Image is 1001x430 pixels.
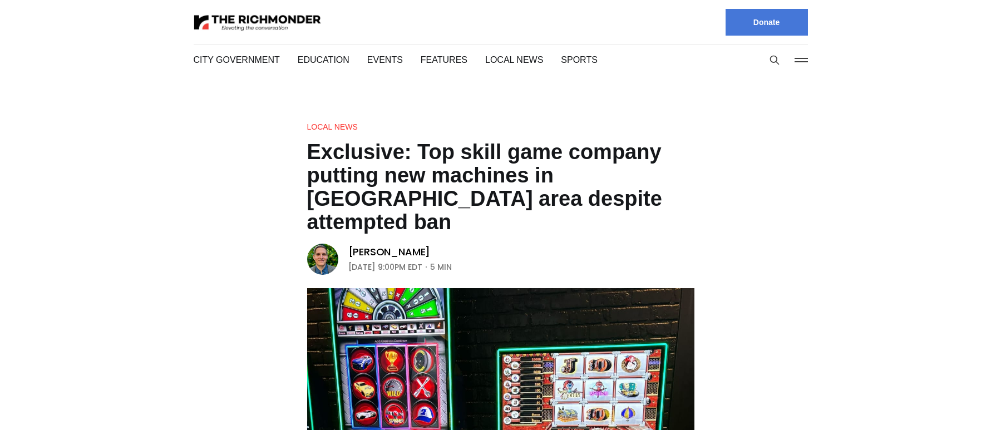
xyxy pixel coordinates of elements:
[307,140,694,234] h1: Exclusive: Top skill game company putting new machines in [GEOGRAPHIC_DATA] area despite attempte...
[766,52,783,68] button: Search this site
[476,53,531,66] a: Local News
[549,53,583,66] a: Sports
[415,53,458,66] a: Features
[348,260,422,274] time: [DATE] 9:00PM EDT
[726,9,808,36] a: Donate
[348,245,431,259] a: [PERSON_NAME]
[295,53,347,66] a: Education
[307,121,355,132] a: Local News
[194,53,277,66] a: City Government
[430,260,452,274] span: 5 min
[364,53,397,66] a: Events
[307,244,338,275] img: Graham Moomaw
[194,13,322,32] img: The Richmonder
